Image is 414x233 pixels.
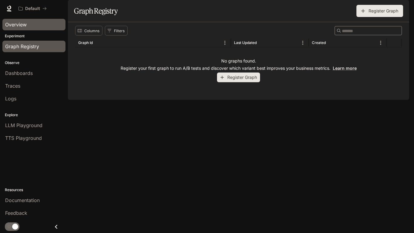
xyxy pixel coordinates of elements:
div: Created [312,40,326,45]
button: Register Graph [356,5,403,17]
button: Sort [93,38,102,47]
button: All workspaces [16,2,49,15]
p: No graphs found. [221,58,256,64]
p: Register your first graph to run A/B tests and discover which variant best improves your business... [121,65,357,71]
button: Menu [376,38,385,47]
button: Menu [220,38,229,47]
div: Graph Id [78,40,93,45]
button: Sort [257,38,266,47]
button: Show filters [105,26,128,35]
button: Sort [326,38,336,47]
div: Last Updated [234,40,257,45]
h1: Graph Registry [74,5,118,17]
a: Learn more [333,66,357,71]
button: Register Graph [217,73,260,83]
div: Search [335,26,402,35]
button: Select columns [75,26,102,35]
button: Menu [298,38,307,47]
p: Default [25,6,40,11]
